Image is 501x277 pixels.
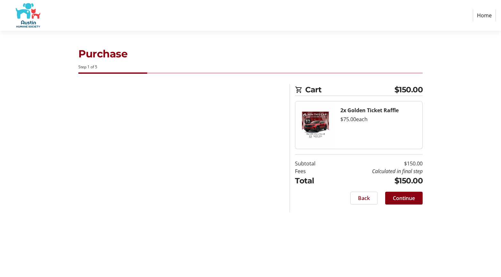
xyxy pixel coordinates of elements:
h1: Purchase [78,46,423,62]
a: Home [473,9,496,21]
td: Subtotal [295,160,332,167]
td: Calculated in final step [332,167,423,175]
span: Continue [393,194,415,202]
span: Back [358,194,370,202]
td: Fees [295,167,332,175]
img: Golden Ticket Raffle [295,101,335,149]
div: Step 1 of 5 [78,64,423,70]
button: Continue [385,192,423,205]
span: Cart [305,84,394,96]
div: $75.00 each [340,115,417,123]
span: $150.00 [394,84,423,96]
img: Austin Humane Society's Logo [5,3,51,28]
td: $150.00 [332,160,423,167]
td: Total [295,175,332,187]
strong: 2x Golden Ticket Raffle [340,107,399,114]
button: Back [350,192,378,205]
td: $150.00 [332,175,423,187]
